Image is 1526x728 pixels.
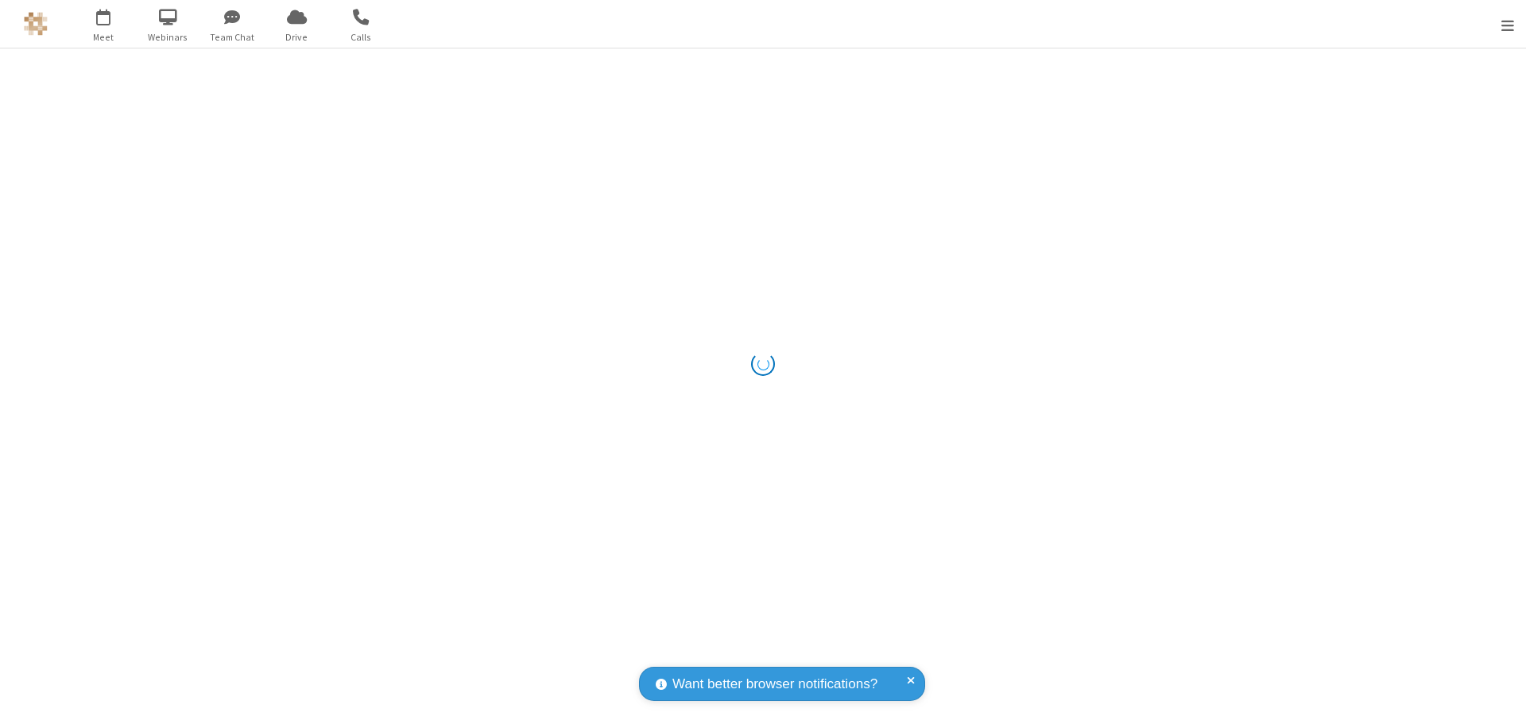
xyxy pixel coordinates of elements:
[24,12,48,36] img: QA Selenium DO NOT DELETE OR CHANGE
[672,674,877,695] span: Want better browser notifications?
[267,30,327,45] span: Drive
[74,30,134,45] span: Meet
[138,30,198,45] span: Webinars
[331,30,391,45] span: Calls
[203,30,262,45] span: Team Chat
